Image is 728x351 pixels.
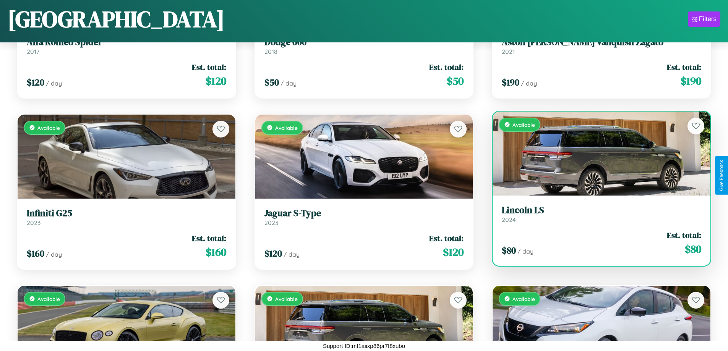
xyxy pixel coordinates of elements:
[667,61,701,73] span: Est. total:
[502,205,701,216] h3: Lincoln LS
[264,76,279,89] span: $ 50
[46,79,62,87] span: / day
[27,48,39,55] span: 2017
[688,11,720,27] button: Filters
[264,37,464,55] a: Dodge 6002018
[681,73,701,89] span: $ 190
[37,125,60,131] span: Available
[512,296,535,302] span: Available
[517,247,533,255] span: / day
[284,251,300,258] span: / day
[27,219,41,226] span: 2023
[685,241,701,257] span: $ 80
[502,37,701,55] a: Aston [PERSON_NAME] Vanquish Zagato2021
[323,341,405,351] p: Support ID: mf1aiixp86pr7f8xubo
[27,208,226,226] a: Infiniti G252023
[502,216,516,223] span: 2024
[46,251,62,258] span: / day
[264,247,282,260] span: $ 120
[27,37,226,55] a: Alfa Romeo Spider2017
[192,233,226,244] span: Est. total:
[192,61,226,73] span: Est. total:
[502,205,701,223] a: Lincoln LS2024
[429,233,464,244] span: Est. total:
[264,208,464,219] h3: Jaguar S-Type
[264,37,464,48] h3: Dodge 600
[206,73,226,89] span: $ 120
[206,244,226,260] span: $ 160
[27,37,226,48] h3: Alfa Romeo Spider
[699,15,717,23] div: Filters
[264,208,464,226] a: Jaguar S-Type2023
[502,37,701,48] h3: Aston [PERSON_NAME] Vanquish Zagato
[502,76,519,89] span: $ 190
[429,61,464,73] span: Est. total:
[280,79,297,87] span: / day
[512,121,535,128] span: Available
[264,219,278,226] span: 2023
[443,244,464,260] span: $ 120
[37,296,60,302] span: Available
[502,244,516,257] span: $ 80
[8,3,225,35] h1: [GEOGRAPHIC_DATA]
[27,247,44,260] span: $ 160
[667,230,701,241] span: Est. total:
[275,296,298,302] span: Available
[27,208,226,219] h3: Infiniti G25
[502,48,515,55] span: 2021
[264,48,277,55] span: 2018
[447,73,464,89] span: $ 50
[521,79,537,87] span: / day
[275,125,298,131] span: Available
[719,160,724,191] div: Give Feedback
[27,76,44,89] span: $ 120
